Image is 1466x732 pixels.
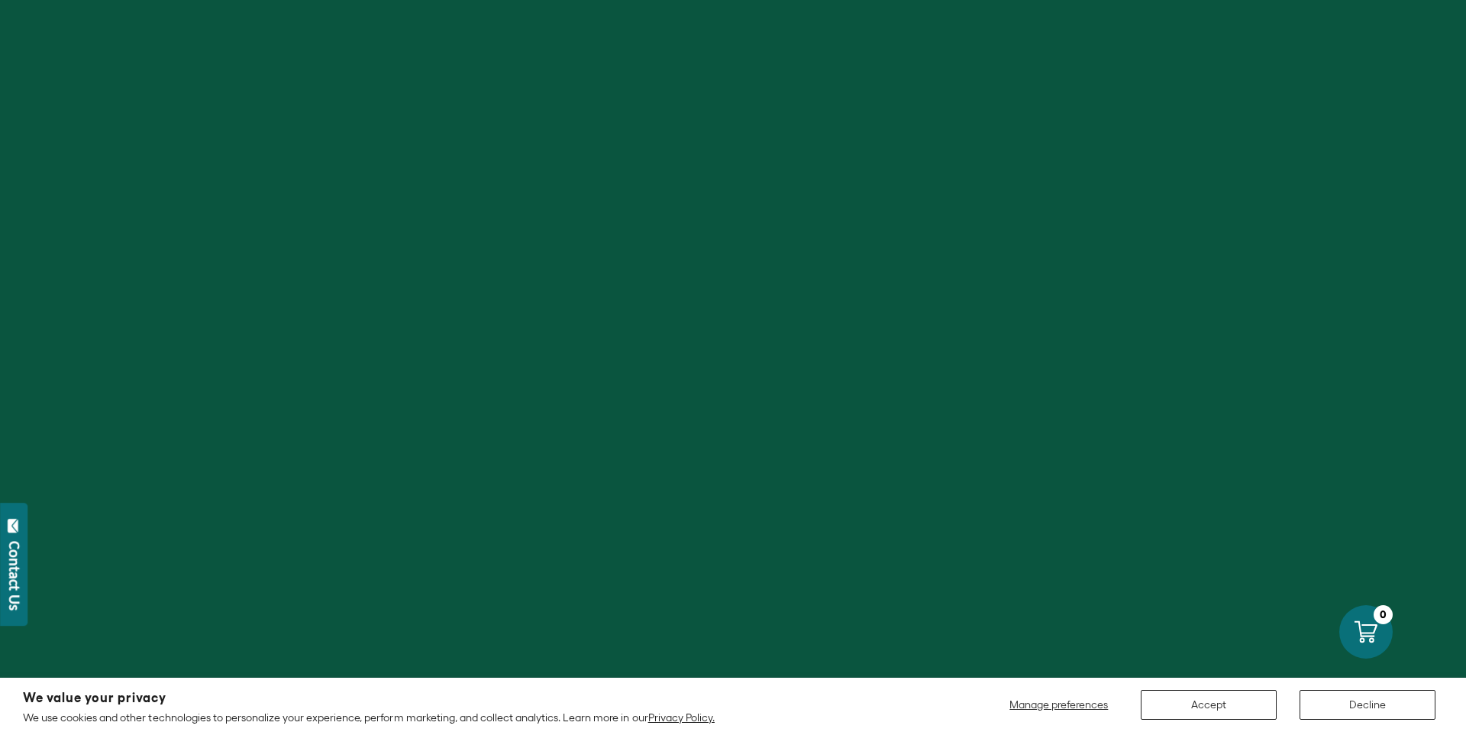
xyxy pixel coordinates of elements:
[1374,605,1393,624] div: 0
[648,711,715,724] a: Privacy Policy.
[1141,690,1277,720] button: Accept
[23,711,715,724] p: We use cookies and other technologies to personalize your experience, perform marketing, and coll...
[1000,690,1118,720] button: Manage preferences
[1300,690,1435,720] button: Decline
[1009,698,1108,711] span: Manage preferences
[7,541,22,611] div: Contact Us
[23,692,715,704] h2: We value your privacy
